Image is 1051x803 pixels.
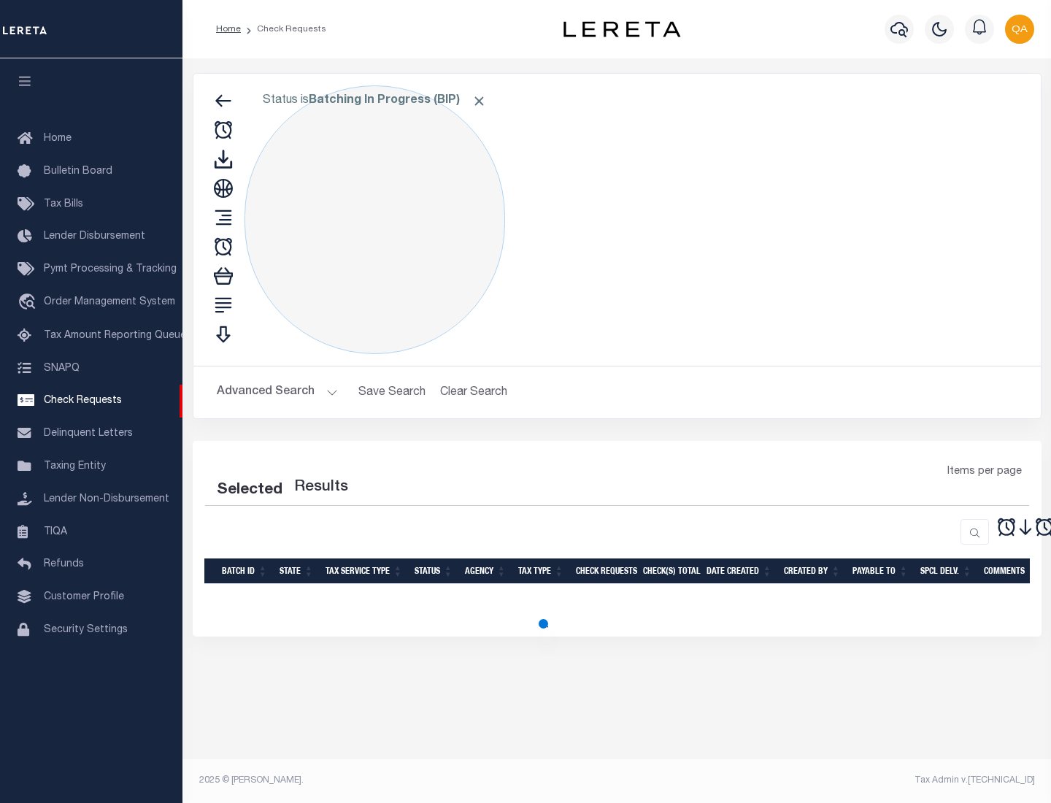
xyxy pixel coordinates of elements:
[188,774,617,787] div: 2025 © [PERSON_NAME].
[915,558,978,584] th: Spcl Delv.
[1005,15,1034,44] img: svg+xml;base64,PHN2ZyB4bWxucz0iaHR0cDovL3d3dy53My5vcmcvMjAwMC9zdmciIHBvaW50ZXItZXZlbnRzPSJub25lIi...
[217,479,282,502] div: Selected
[44,625,128,635] span: Security Settings
[563,21,680,37] img: logo-dark.svg
[637,558,701,584] th: Check(s) Total
[701,558,778,584] th: Date Created
[44,461,106,472] span: Taxing Entity
[44,559,84,569] span: Refunds
[44,494,169,504] span: Lender Non-Disbursement
[44,166,112,177] span: Bulletin Board
[241,23,326,36] li: Check Requests
[309,95,487,107] b: Batching In Progress (BIP)
[44,363,80,373] span: SNAPQ
[216,25,241,34] a: Home
[44,592,124,602] span: Customer Profile
[947,464,1022,480] span: Items per page
[44,429,133,439] span: Delinquent Letters
[44,264,177,274] span: Pymt Processing & Tracking
[274,558,320,584] th: State
[512,558,570,584] th: Tax Type
[44,396,122,406] span: Check Requests
[44,331,186,341] span: Tax Amount Reporting Queue
[217,378,338,407] button: Advanced Search
[44,231,145,242] span: Lender Disbursement
[294,476,348,499] label: Results
[245,85,505,354] div: Click to Edit
[459,558,512,584] th: Agency
[570,558,637,584] th: Check Requests
[350,378,434,407] button: Save Search
[18,293,41,312] i: travel_explore
[628,774,1035,787] div: Tax Admin v.[TECHNICAL_ID]
[44,297,175,307] span: Order Management System
[778,558,847,584] th: Created By
[44,526,67,537] span: TIQA
[471,93,487,109] span: Click to Remove
[44,134,72,144] span: Home
[320,558,409,584] th: Tax Service Type
[44,199,83,210] span: Tax Bills
[847,558,915,584] th: Payable To
[409,558,459,584] th: Status
[434,378,514,407] button: Clear Search
[216,558,274,584] th: Batch Id
[978,558,1044,584] th: Comments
